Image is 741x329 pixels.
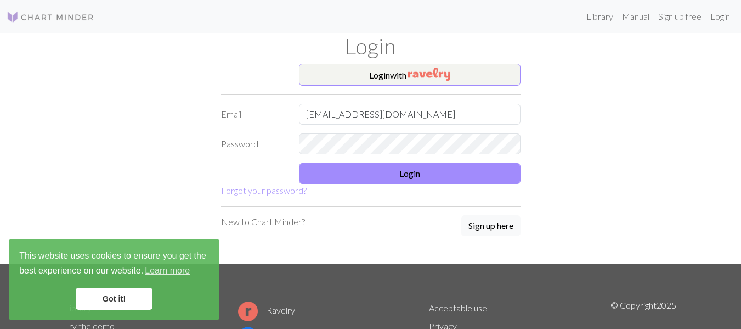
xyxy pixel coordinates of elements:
[221,215,305,228] p: New to Chart Minder?
[143,263,191,279] a: learn more about cookies
[618,5,654,27] a: Manual
[238,305,295,315] a: Ravelry
[19,249,209,279] span: This website uses cookies to ensure you get the best experience on our website.
[214,133,293,154] label: Password
[7,10,94,24] img: Logo
[221,185,307,196] a: Forgot your password?
[214,104,293,125] label: Email
[429,303,487,313] a: Acceptable use
[76,288,152,310] a: dismiss cookie message
[654,5,706,27] a: Sign up free
[299,64,521,86] button: Loginwith
[408,68,450,81] img: Ravelry
[58,33,683,59] h1: Login
[9,239,219,320] div: cookieconsent
[238,302,258,321] img: Ravelry logo
[582,5,618,27] a: Library
[461,215,521,237] a: Sign up here
[706,5,734,27] a: Login
[299,163,521,184] button: Login
[461,215,521,236] button: Sign up here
